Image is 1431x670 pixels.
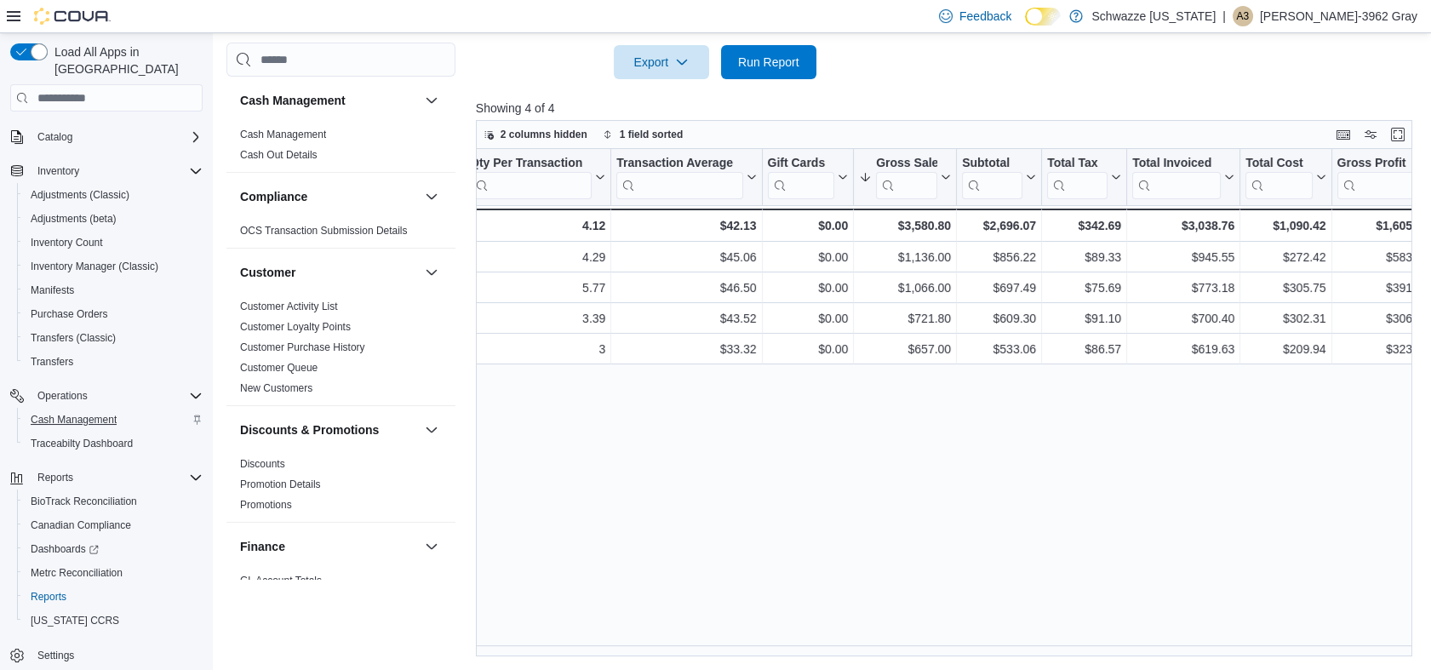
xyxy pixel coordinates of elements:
[240,421,379,438] h3: Discounts & Promotions
[31,467,203,488] span: Reports
[24,209,123,229] a: Adjustments (beta)
[240,478,321,490] a: Promotion Details
[859,248,951,268] div: $1,136.00
[1222,6,1226,26] p: |
[876,156,937,199] div: Gross Sales
[962,278,1036,299] div: $697.49
[31,260,158,273] span: Inventory Manager (Classic)
[1388,124,1408,145] button: Enter fullscreen
[1245,156,1312,172] div: Total Cost
[17,278,209,302] button: Manifests
[767,309,848,329] div: $0.00
[1025,8,1061,26] input: Dark Mode
[31,188,129,202] span: Adjustments (Classic)
[24,515,138,535] a: Canadian Compliance
[477,124,594,145] button: 2 columns hidden
[1337,156,1415,199] div: Gross Profit
[1132,278,1234,299] div: $773.18
[470,156,605,199] button: Qty Per Transaction
[1245,309,1325,329] div: $302.31
[1333,124,1354,145] button: Keyboard shortcuts
[31,437,133,450] span: Traceabilty Dashboard
[767,156,834,172] div: Gift Cards
[767,156,834,199] div: Gift Card Sales
[767,340,848,360] div: $0.00
[31,386,203,406] span: Operations
[24,587,73,607] a: Reports
[31,212,117,226] span: Adjustments (beta)
[17,585,209,609] button: Reports
[1245,156,1312,199] div: Total Cost
[24,563,203,583] span: Metrc Reconciliation
[240,341,365,353] a: Customer Purchase History
[24,352,80,372] a: Transfers
[31,644,203,666] span: Settings
[17,561,209,585] button: Metrc Reconciliation
[421,186,442,207] button: Compliance
[226,570,455,618] div: Finance
[24,256,165,277] a: Inventory Manager (Classic)
[240,574,322,587] span: GL Account Totals
[1047,309,1121,329] div: $91.10
[1047,278,1121,299] div: $75.69
[34,8,111,25] img: Cova
[240,538,285,555] h3: Finance
[24,539,106,559] a: Dashboards
[240,362,318,374] a: Customer Queue
[24,433,140,454] a: Traceabilty Dashboard
[1233,6,1253,26] div: Alfred-3962 Gray
[17,513,209,537] button: Canadian Compliance
[24,209,203,229] span: Adjustments (beta)
[31,355,73,369] span: Transfers
[31,283,74,297] span: Manifests
[767,156,848,199] button: Gift Cards
[470,215,605,236] div: 4.12
[1047,156,1108,199] div: Total Tax
[1337,340,1428,360] div: $323.12
[962,156,1036,199] button: Subtotal
[240,478,321,491] span: Promotion Details
[17,255,209,278] button: Inventory Manager (Classic)
[240,341,365,354] span: Customer Purchase History
[24,280,81,301] a: Manifests
[24,409,123,430] a: Cash Management
[24,491,144,512] a: BioTrack Reconciliation
[240,575,322,587] a: GL Account Totals
[421,262,442,283] button: Customer
[620,128,684,141] span: 1 field sorted
[24,610,203,631] span: Washington CCRS
[31,467,80,488] button: Reports
[37,130,72,144] span: Catalog
[1047,248,1121,268] div: $89.33
[767,278,848,299] div: $0.00
[1245,278,1325,299] div: $305.75
[470,309,605,329] div: 3.39
[17,490,209,513] button: BioTrack Reconciliation
[1337,309,1428,329] div: $306.99
[3,125,209,149] button: Catalog
[859,215,951,236] div: $3,580.80
[31,236,103,249] span: Inventory Count
[240,421,418,438] button: Discounts & Promotions
[1245,340,1325,360] div: $209.94
[738,54,799,71] span: Run Report
[1337,215,1428,236] div: $1,605.65
[859,278,951,299] div: $1,066.00
[240,300,338,313] span: Customer Activity List
[616,215,756,236] div: $42.13
[3,384,209,408] button: Operations
[1132,156,1221,199] div: Total Invoiced
[1132,156,1234,199] button: Total Invoiced
[501,128,587,141] span: 2 columns hidden
[24,328,203,348] span: Transfers (Classic)
[24,328,123,348] a: Transfers (Classic)
[1337,156,1415,172] div: Gross Profit
[17,350,209,374] button: Transfers
[17,408,209,432] button: Cash Management
[240,457,285,471] span: Discounts
[616,340,756,360] div: $33.32
[1047,156,1108,172] div: Total Tax
[616,156,742,199] div: Transaction Average
[24,185,136,205] a: Adjustments (Classic)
